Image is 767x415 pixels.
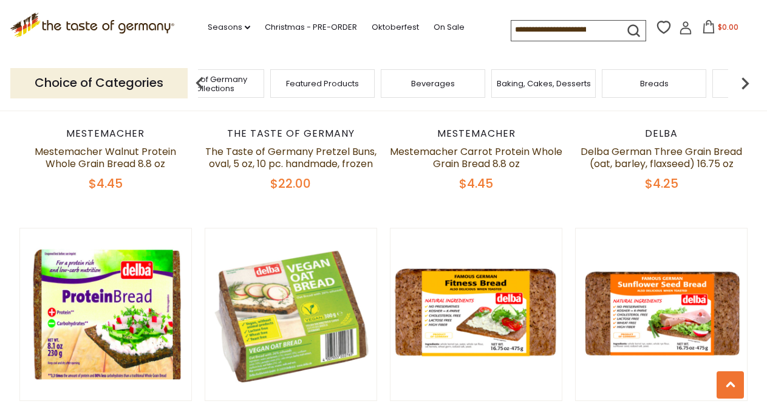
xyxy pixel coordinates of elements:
[286,79,359,88] a: Featured Products
[20,228,192,400] img: Delba Protein Whole Grain Bread 8.1 oz
[718,22,738,32] span: $0.00
[645,175,678,192] span: $4.25
[89,175,123,192] span: $4.45
[205,128,378,140] div: The Taste of Germany
[163,75,261,93] a: Taste of Germany Collections
[188,71,212,95] img: previous arrow
[390,228,562,400] img: Delba Fitness Whole Grain Bread 16.5 oz
[19,128,193,140] div: Mestemacher
[35,145,176,171] a: Mestemacher Walnut Protein Whole Grain Bread 8.8 oz
[265,21,357,34] a: Christmas - PRE-ORDER
[205,145,377,171] a: The Taste of Germany Pretzel Buns, oval, 5 oz, 10 pc. handmade, frozen
[270,175,311,192] span: $22.00
[575,128,748,140] div: Delba
[459,175,493,192] span: $4.45
[497,79,591,88] a: Baking, Cakes, Desserts
[10,68,188,98] p: Choice of Categories
[576,228,748,400] img: Delba Sunflower Seed Whole Grain Bread 16.5 oz
[205,228,377,400] img: Delba Vegan Oat Rye Bread, 10.1 oz
[390,128,563,140] div: Mestemacher
[581,145,742,171] a: Delba German Three Grain Bread (oat, barley, flaxseed) 16.75 oz
[411,79,455,88] a: Beverages
[372,21,419,34] a: Oktoberfest
[434,21,465,34] a: On Sale
[390,145,562,171] a: Mestemacher Carrot Protein Whole Grain Bread 8.8 oz
[640,79,669,88] a: Breads
[208,21,250,34] a: Seasons
[695,20,746,38] button: $0.00
[733,71,757,95] img: next arrow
